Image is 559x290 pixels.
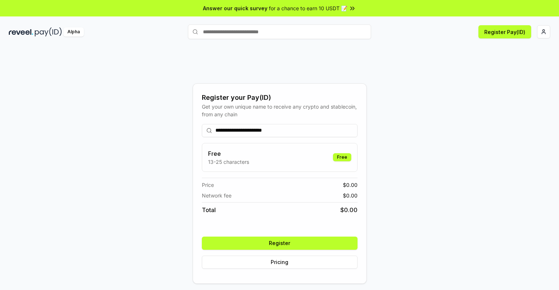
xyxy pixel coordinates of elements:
[202,93,358,103] div: Register your Pay(ID)
[35,27,62,37] img: pay_id
[9,27,33,37] img: reveel_dark
[269,4,347,12] span: for a chance to earn 10 USDT 📝
[203,4,267,12] span: Answer our quick survey
[202,237,358,250] button: Register
[202,192,232,199] span: Network fee
[340,206,358,214] span: $ 0.00
[202,103,358,118] div: Get your own unique name to receive any crypto and stablecoin, from any chain
[202,206,216,214] span: Total
[478,25,531,38] button: Register Pay(ID)
[343,192,358,199] span: $ 0.00
[208,158,249,166] p: 13-25 characters
[202,256,358,269] button: Pricing
[63,27,84,37] div: Alpha
[202,181,214,189] span: Price
[333,153,351,161] div: Free
[208,149,249,158] h3: Free
[343,181,358,189] span: $ 0.00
